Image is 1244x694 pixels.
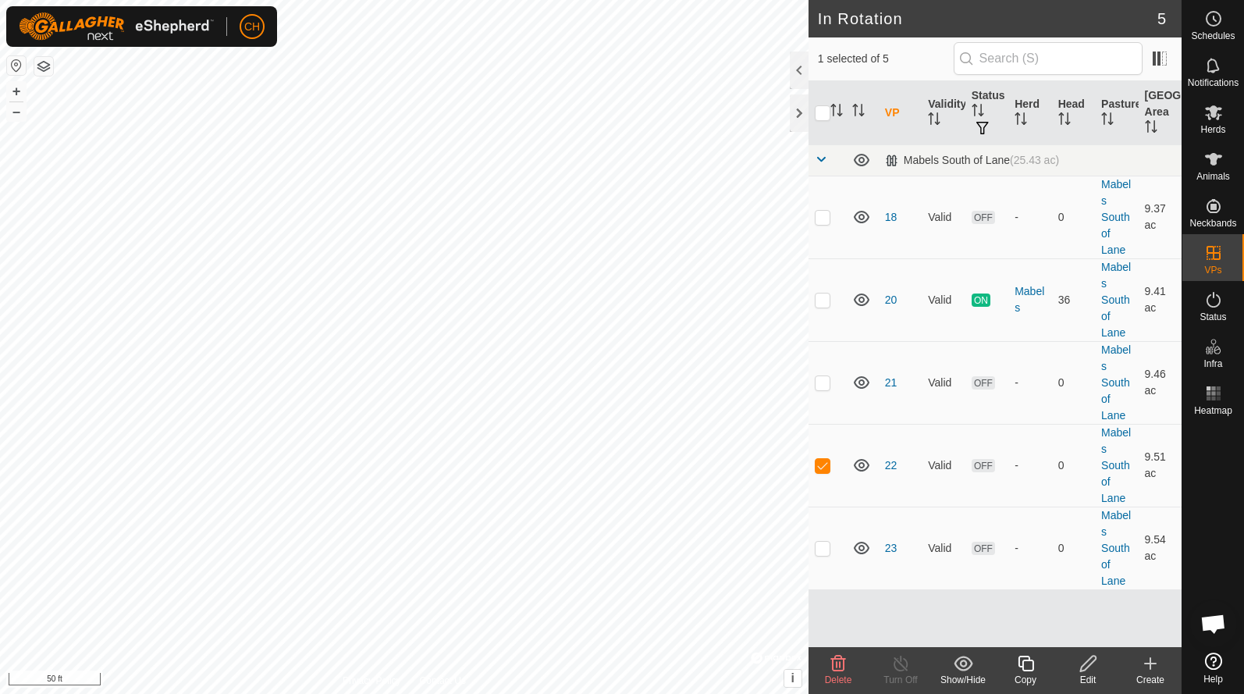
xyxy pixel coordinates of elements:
a: 18 [885,211,897,223]
span: 1 selected of 5 [818,51,954,67]
span: Notifications [1188,78,1239,87]
td: Valid [922,176,965,258]
div: - [1015,457,1045,474]
button: – [7,102,26,121]
td: 36 [1052,258,1095,341]
span: OFF [972,211,995,224]
td: 9.37 ac [1139,176,1182,258]
span: OFF [972,459,995,472]
th: Herd [1008,81,1051,145]
td: 9.51 ac [1139,424,1182,507]
th: Pasture [1095,81,1138,145]
img: Gallagher Logo [19,12,214,41]
div: - [1015,209,1045,226]
td: 0 [1052,176,1095,258]
span: OFF [972,542,995,555]
span: Heatmap [1194,406,1232,415]
div: Mabels [1015,283,1045,316]
a: Mabels South of Lane [1101,178,1131,256]
td: Valid [922,341,965,424]
span: OFF [972,376,995,390]
span: (25.43 ac) [1010,154,1059,166]
th: Validity [922,81,965,145]
a: Mabels South of Lane [1101,509,1131,587]
td: Valid [922,424,965,507]
th: Status [965,81,1008,145]
td: 0 [1052,507,1095,589]
div: Turn Off [869,673,932,687]
p-sorticon: Activate to sort [1101,115,1114,127]
div: Show/Hide [932,673,994,687]
div: Open chat [1190,600,1237,647]
td: 9.54 ac [1139,507,1182,589]
span: 5 [1157,7,1166,30]
span: Status [1200,312,1226,322]
span: Schedules [1191,31,1235,41]
a: 23 [885,542,897,554]
div: - [1015,540,1045,557]
a: Mabels South of Lane [1101,426,1131,504]
span: Animals [1196,172,1230,181]
div: Mabels South of Lane [885,154,1059,167]
button: + [7,82,26,101]
span: Infra [1203,359,1222,368]
div: Copy [994,673,1057,687]
span: i [791,671,794,685]
p-sorticon: Activate to sort [1058,115,1071,127]
th: Head [1052,81,1095,145]
span: ON [972,294,990,307]
p-sorticon: Activate to sort [1015,115,1027,127]
button: Reset Map [7,56,26,75]
td: 9.41 ac [1139,258,1182,341]
div: - [1015,375,1045,391]
th: [GEOGRAPHIC_DATA] Area [1139,81,1182,145]
button: Map Layers [34,57,53,76]
span: CH [244,19,260,35]
a: Help [1182,646,1244,690]
span: Help [1203,674,1223,684]
span: Neckbands [1189,219,1236,228]
a: Mabels South of Lane [1101,343,1131,422]
td: Valid [922,507,965,589]
div: Create [1119,673,1182,687]
td: 0 [1052,341,1095,424]
a: Mabels South of Lane [1101,261,1131,339]
span: Delete [825,674,852,685]
span: VPs [1204,265,1221,275]
div: Edit [1057,673,1119,687]
a: Privacy Policy [343,674,401,688]
td: 0 [1052,424,1095,507]
th: VP [879,81,922,145]
a: Contact Us [420,674,466,688]
td: 9.46 ac [1139,341,1182,424]
p-sorticon: Activate to sort [928,115,940,127]
p-sorticon: Activate to sort [852,106,865,119]
input: Search (S) [954,42,1143,75]
a: 20 [885,294,897,306]
p-sorticon: Activate to sort [1145,123,1157,135]
span: Herds [1200,125,1225,134]
td: Valid [922,258,965,341]
a: 21 [885,376,897,389]
p-sorticon: Activate to sort [972,106,984,119]
button: i [784,670,801,687]
a: 22 [885,459,897,472]
p-sorticon: Activate to sort [830,106,843,119]
h2: In Rotation [818,9,1157,28]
